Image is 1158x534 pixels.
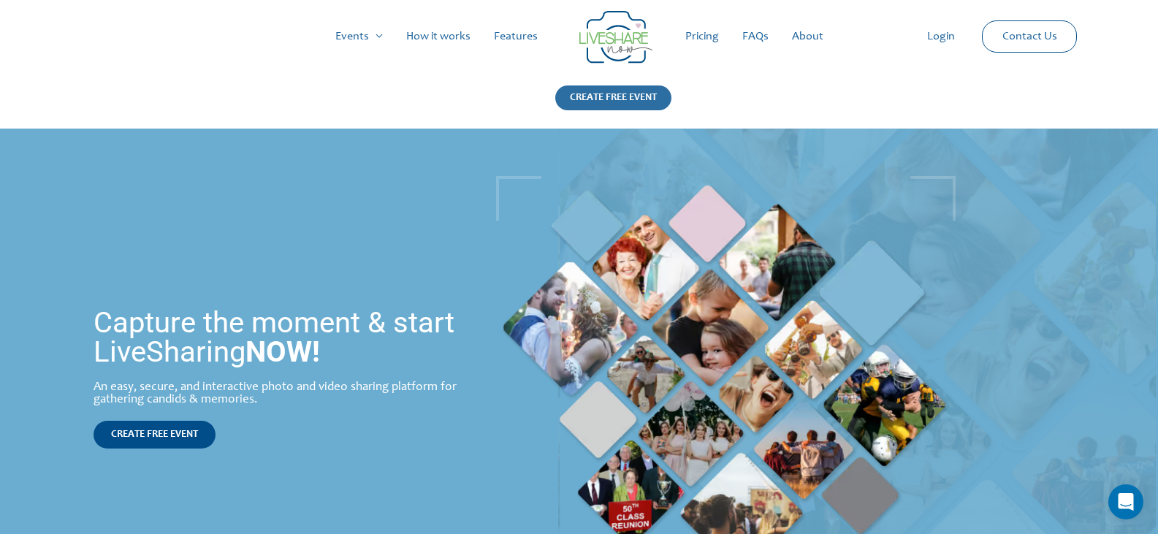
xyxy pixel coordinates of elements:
[395,13,482,60] a: How it works
[555,85,671,110] div: CREATE FREE EVENT
[26,13,1132,60] nav: Site Navigation
[111,430,198,440] span: CREATE FREE EVENT
[731,13,780,60] a: FAQs
[555,85,671,129] a: CREATE FREE EVENT
[94,381,461,406] div: An easy, secure, and interactive photo and video sharing platform for gathering candids & memories.
[482,13,549,60] a: Features
[94,421,216,449] a: CREATE FREE EVENT
[991,21,1069,52] a: Contact Us
[1108,484,1143,519] div: Open Intercom Messenger
[915,13,967,60] a: Login
[245,335,320,369] strong: NOW!
[94,308,461,367] h1: Capture the moment & start LiveSharing
[780,13,835,60] a: About
[674,13,731,60] a: Pricing
[324,13,395,60] a: Events
[579,11,652,64] img: LiveShare logo - Capture & Share Event Memories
